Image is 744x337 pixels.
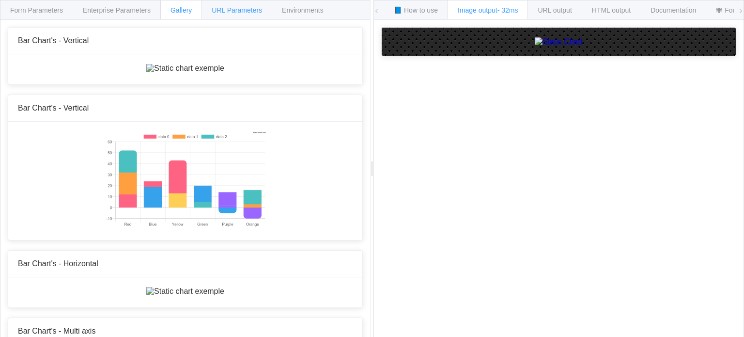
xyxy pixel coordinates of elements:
span: Bar Chart's - Multi axis [18,327,95,335]
img: Static chart exemple [105,131,266,228]
span: Bar Chart's - Horizontal [18,259,98,268]
a: Static Chart [391,37,726,46]
span: Bar Chart's - Vertical [18,104,89,112]
span: Form Parameters [10,6,63,14]
span: Bar Chart's - Vertical [18,36,89,45]
span: HTML output [592,6,631,14]
span: URL Parameters [212,6,262,14]
span: Environments [282,6,324,14]
span: 📘 How to use [394,6,438,14]
span: Enterprise Parameters [83,6,151,14]
span: - 32ms [497,6,518,14]
span: Image output [458,6,518,14]
span: URL output [538,6,572,14]
span: Gallery [170,6,192,14]
img: Static Chart [535,37,583,46]
img: Static chart exemple [146,64,224,73]
span: Documentation [651,6,696,14]
img: Static chart exemple [146,287,224,296]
